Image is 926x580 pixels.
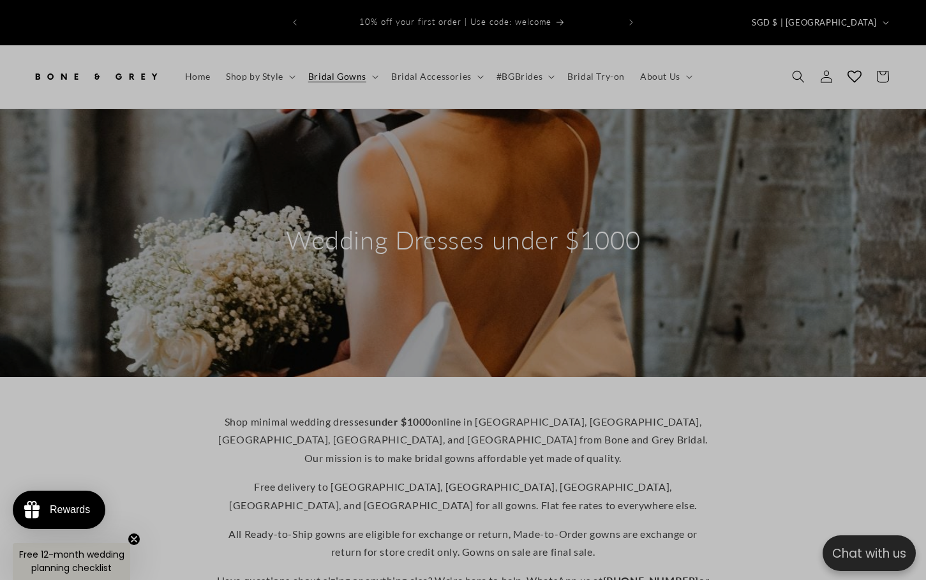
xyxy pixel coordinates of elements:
span: SGD $ | [GEOGRAPHIC_DATA] [752,17,877,29]
span: Bridal Gowns [308,71,366,82]
a: Bridal Try-on [560,63,632,90]
span: Shop by Style [226,71,283,82]
div: Free 12-month wedding planning checklistClose teaser [13,543,130,580]
strong: under $1000 [370,415,432,428]
img: Bone and Grey Bridal [32,63,160,91]
p: All Ready-to-Ship gowns are eligible for exchange or return, Made-to-Order gowns are exchange or ... [214,525,712,562]
button: Open chatbox [823,535,916,571]
p: Free delivery to [GEOGRAPHIC_DATA], [GEOGRAPHIC_DATA], [GEOGRAPHIC_DATA], [GEOGRAPHIC_DATA], and ... [214,478,712,515]
p: Shop minimal wedding dresses online in [GEOGRAPHIC_DATA], [GEOGRAPHIC_DATA], [GEOGRAPHIC_DATA], [... [214,413,712,468]
span: #BGBrides [497,71,542,82]
summary: Bridal Gowns [301,63,384,90]
summary: Shop by Style [218,63,301,90]
summary: Search [784,63,812,91]
div: Rewards [50,504,90,516]
span: 10% off your first order | Use code: welcome [359,17,551,27]
button: Next announcement [617,10,645,34]
span: Bridal Try-on [567,71,625,82]
summary: #BGBrides [489,63,560,90]
span: Free 12-month wedding planning checklist [19,548,124,574]
button: Previous announcement [281,10,309,34]
summary: About Us [632,63,698,90]
button: SGD $ | [GEOGRAPHIC_DATA] [744,10,894,34]
summary: Bridal Accessories [384,63,489,90]
a: Home [177,63,218,90]
p: Chat with us [823,544,916,563]
span: Bridal Accessories [391,71,472,82]
span: Home [185,71,211,82]
h2: Wedding Dresses under $1000 [286,223,640,257]
button: Close teaser [128,533,140,546]
span: About Us [640,71,680,82]
a: Bone and Grey Bridal [27,58,165,96]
